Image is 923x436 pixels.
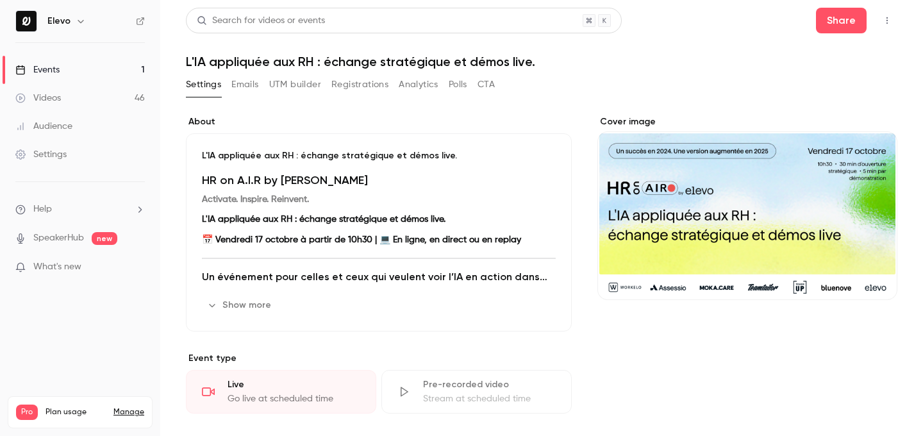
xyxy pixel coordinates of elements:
div: Stream at scheduled time [423,392,556,405]
h6: Elevo [47,15,71,28]
div: Live [228,378,360,391]
h1: L'IA appliquée aux RH : échange stratégique et démos live. [186,54,897,69]
iframe: Noticeable Trigger [129,262,145,273]
div: Videos [15,92,61,105]
span: Plan usage [46,407,106,417]
div: LiveGo live at scheduled time [186,370,376,414]
div: Settings [15,148,67,161]
li: help-dropdown-opener [15,203,145,216]
button: Registrations [331,74,388,95]
a: Manage [113,407,144,417]
p: L'IA appliquée aux RH : échange stratégique et démos live. [202,149,556,162]
span: What's new [33,260,81,274]
span: Help [33,203,52,216]
section: Cover image [597,115,897,300]
button: UTM builder [269,74,321,95]
span: Pro [16,405,38,420]
img: Elevo [16,11,37,31]
h1: HR on A.I.R by [PERSON_NAME] [202,172,556,188]
button: Settings [186,74,221,95]
div: Search for videos or events [197,14,325,28]
label: Cover image [597,115,897,128]
label: About [186,115,572,128]
div: Pre-recorded videoStream at scheduled time [381,370,572,414]
button: CTA [478,74,495,95]
a: SpeakerHub [33,231,84,245]
span: new [92,232,117,245]
button: Emails [231,74,258,95]
div: Audience [15,120,72,133]
button: Share [816,8,867,33]
button: Analytics [399,74,438,95]
div: Events [15,63,60,76]
strong: 📅 Vendredi 17 octobre à partir de 10h30 | 💻 En ligne, en direct ou en replay [202,235,521,244]
h2: Un événement pour celles et ceux qui veulent voir l’IA en action dans les RH. [202,269,556,285]
div: Go live at scheduled time [228,392,360,405]
strong: L'IA appliquée aux RH : échange stratégique et démos live. [202,215,445,224]
button: Polls [449,74,467,95]
button: Show more [202,295,279,315]
div: Pre-recorded video [423,378,556,391]
p: Event type [186,352,572,365]
strong: Activate. Inspire. Reinvent. [202,195,309,204]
